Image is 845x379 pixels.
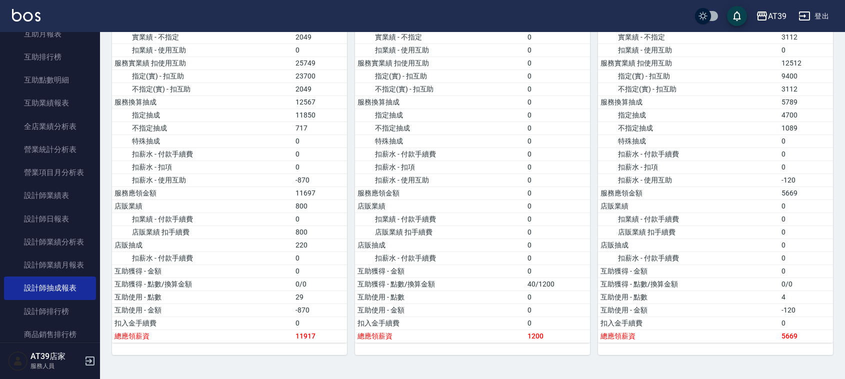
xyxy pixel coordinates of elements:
[355,251,525,264] td: 扣薪水 - 付款手續費
[355,329,525,342] td: 總應領薪資
[4,22,96,45] a: 互助月報表
[112,56,293,69] td: 服務實業績 扣使用互助
[112,134,293,147] td: 特殊抽成
[525,82,590,95] td: 0
[779,186,833,199] td: 5669
[4,207,96,230] a: 設計師日報表
[525,56,590,69] td: 0
[794,7,833,25] button: 登出
[598,82,779,95] td: 不指定(實) - 扣互助
[112,251,293,264] td: 扣薪水 - 付款手續費
[525,147,590,160] td: 0
[293,95,347,108] td: 12567
[779,329,833,342] td: 5669
[112,147,293,160] td: 扣薪水 - 付款手續費
[355,316,525,329] td: 扣入金手續費
[598,43,779,56] td: 扣業績 - 使用互助
[4,91,96,114] a: 互助業績報表
[598,329,779,342] td: 總應領薪資
[598,69,779,82] td: 指定(實) - 扣互助
[355,173,525,186] td: 扣薪水 - 使用互助
[779,316,833,329] td: 0
[293,160,347,173] td: 0
[293,251,347,264] td: 0
[779,212,833,225] td: 0
[293,173,347,186] td: -870
[355,264,525,277] td: 互助獲得 - 金額
[355,186,525,199] td: 服務應領金額
[355,134,525,147] td: 特殊抽成
[293,121,347,134] td: 717
[779,238,833,251] td: 0
[525,316,590,329] td: 0
[598,173,779,186] td: 扣薪水 - 使用互助
[293,134,347,147] td: 0
[598,134,779,147] td: 特殊抽成
[112,43,293,56] td: 扣業績 - 使用互助
[779,43,833,56] td: 0
[355,225,525,238] td: 店販業績 扣手續費
[598,264,779,277] td: 互助獲得 - 金額
[8,351,28,371] img: Person
[779,225,833,238] td: 0
[112,160,293,173] td: 扣薪水 - 扣項
[293,303,347,316] td: -870
[4,276,96,299] a: 設計師抽成報表
[355,30,525,43] td: 實業績 - 不指定
[112,290,293,303] td: 互助使用 - 點數
[355,69,525,82] td: 指定(實) - 扣互助
[293,186,347,199] td: 11697
[293,329,347,342] td: 11917
[293,277,347,290] td: 0/0
[355,56,525,69] td: 服務實業績 扣使用互助
[779,290,833,303] td: 4
[112,199,293,212] td: 店販業績
[4,45,96,68] a: 互助排行榜
[525,30,590,43] td: 0
[112,30,293,43] td: 實業績 - 不指定
[293,238,347,251] td: 220
[779,147,833,160] td: 0
[355,238,525,251] td: 店販抽成
[779,277,833,290] td: 0/0
[4,300,96,323] a: 設計師排行榜
[355,212,525,225] td: 扣業績 - 付款手續費
[779,82,833,95] td: 3112
[598,160,779,173] td: 扣薪水 - 扣項
[598,199,779,212] td: 店販業績
[293,108,347,121] td: 11850
[779,108,833,121] td: 4700
[598,290,779,303] td: 互助使用 - 點數
[112,173,293,186] td: 扣薪水 - 使用互助
[779,264,833,277] td: 0
[112,316,293,329] td: 扣入金手續費
[525,43,590,56] td: 0
[112,264,293,277] td: 互助獲得 - 金額
[112,121,293,134] td: 不指定抽成
[355,199,525,212] td: 店販業績
[112,225,293,238] td: 店販業績 扣手續費
[112,69,293,82] td: 指定(實) - 扣互助
[30,351,81,361] h5: AT39店家
[525,173,590,186] td: 0
[355,160,525,173] td: 扣薪水 - 扣項
[598,95,779,108] td: 服務換算抽成
[525,290,590,303] td: 0
[355,290,525,303] td: 互助使用 - 點數
[293,225,347,238] td: 800
[112,329,293,342] td: 總應領薪資
[293,316,347,329] td: 0
[355,82,525,95] td: 不指定(實) - 扣互助
[525,277,590,290] td: 40/1200
[598,56,779,69] td: 服務實業績 扣使用互助
[30,361,81,370] p: 服務人員
[525,329,590,342] td: 1200
[525,238,590,251] td: 0
[779,95,833,108] td: 5789
[598,186,779,199] td: 服務應領金額
[112,95,293,108] td: 服務換算抽成
[112,186,293,199] td: 服務應領金額
[355,121,525,134] td: 不指定抽成
[598,225,779,238] td: 店販業績 扣手續費
[768,10,786,22] div: AT39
